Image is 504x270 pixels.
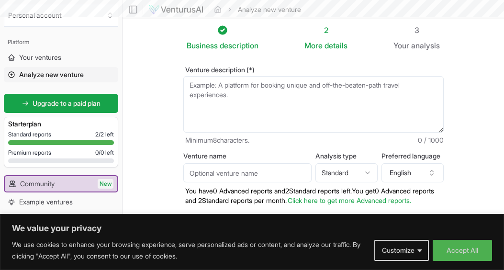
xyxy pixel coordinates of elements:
span: 0 / 0 left [95,149,114,157]
label: Venture name [183,153,312,159]
button: English [381,163,444,182]
span: analysis [411,41,440,50]
div: Platform [4,34,118,50]
span: 2 / 2 left [95,131,114,138]
span: description [220,41,258,50]
span: Analyze new venture [19,70,84,79]
span: Example ventures [19,197,73,207]
span: Your [393,40,409,51]
a: Upgrade to a paid plan [4,94,118,113]
div: 2 [304,24,347,36]
span: New [98,179,113,189]
span: details [325,41,347,50]
span: Upgrade to a paid plan [33,99,101,108]
span: Minimum 8 characters. [185,135,249,145]
p: We value your privacy [12,223,492,234]
span: Your ventures [19,53,61,62]
button: Accept All [433,240,492,261]
label: Venture description (*) [183,67,444,73]
div: 3 [393,24,440,36]
a: Analyze new venture [4,67,118,82]
button: Settings [4,212,118,227]
a: CommunityNew [5,176,117,191]
a: Example ventures [4,194,118,210]
button: Customize [374,240,429,261]
a: Click here to get more Advanced reports. [288,196,411,204]
span: Business [187,40,218,51]
p: We use cookies to enhance your browsing experience, serve personalized ads or content, and analyz... [12,239,367,262]
p: You have 0 Advanced reports and 2 Standard reports left. Y ou get 0 Advanced reports and 2 Standa... [183,186,444,205]
span: More [304,40,323,51]
input: Optional venture name [183,163,312,182]
span: Standard reports [8,131,51,138]
label: Analysis type [315,153,378,159]
span: 0 / 1000 [418,135,444,145]
h3: Starter plan [8,119,114,129]
span: Community [20,179,55,189]
span: Premium reports [8,149,51,157]
a: Your ventures [4,50,118,65]
label: Preferred language [381,153,444,159]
